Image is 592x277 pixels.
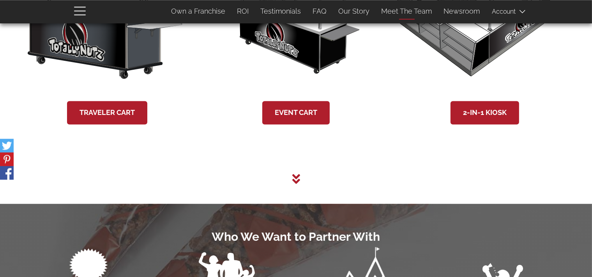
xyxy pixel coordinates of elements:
[333,3,376,19] a: Our Story
[438,3,486,19] a: Newsroom
[231,3,255,19] a: ROI
[255,3,307,19] a: Testimonials
[166,3,231,19] a: Own a Franchise
[451,101,519,124] a: 2-in-1 Kiosk
[19,230,573,243] h2: Who We Want to Partner With
[307,3,333,19] a: FAQ
[67,101,147,124] a: Traveler Cart
[262,101,330,124] a: Event Cart
[376,3,438,19] a: Meet The Team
